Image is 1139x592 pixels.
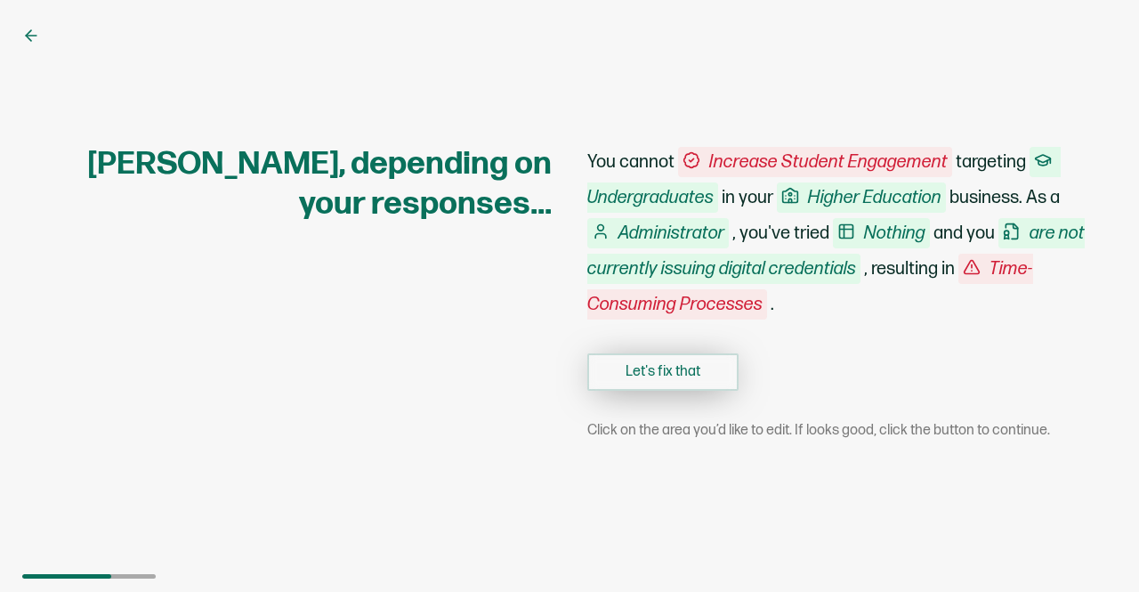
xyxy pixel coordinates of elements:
span: Higher Education [777,182,946,213]
span: . [771,294,774,315]
span: are not currently issuing digital credentials [587,218,1085,284]
span: Click on the area you’d like to edit. If looks good, click the button to continue. [587,422,1050,440]
span: targeting [956,151,1026,173]
span: You cannot [587,151,675,173]
span: , you've tried [732,223,829,244]
span: business. As a [949,187,1060,208]
span: Time-Consuming Processes [587,254,1033,320]
span: Nothing [833,218,930,248]
span: Increase Student Engagement [678,147,952,177]
button: Let's fix that [587,353,739,391]
h1: [PERSON_NAME], depending on your responses... [53,144,552,224]
span: Administrator [587,218,729,248]
span: and you [933,223,995,244]
span: Undergraduates [587,147,1061,213]
span: , resulting in [864,258,955,280]
span: in your [722,187,773,208]
iframe: Chat Widget [1050,507,1139,592]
